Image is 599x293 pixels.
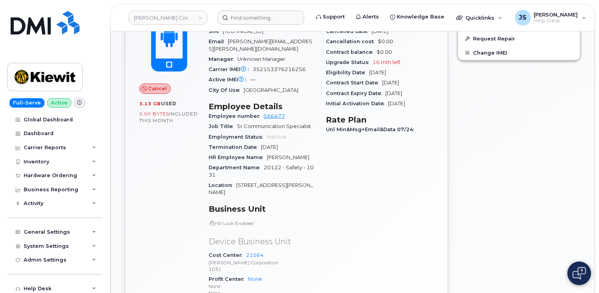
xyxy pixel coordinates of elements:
span: [DATE] [382,80,399,86]
span: Unknown Manager [237,56,285,62]
span: Contract Expiry Date [326,90,385,96]
span: Cost Center [209,252,246,258]
p: None [209,283,316,289]
span: Manager [209,56,237,62]
span: Email [209,38,228,44]
span: Alerts [362,13,379,21]
span: Active IMEI [209,77,250,82]
span: City Of Use [209,87,244,93]
p: Device Business Unit [209,236,316,247]
span: Knowledge Base [397,13,444,21]
span: Carrier IMEI [209,66,253,72]
p: [PERSON_NAME] Corporation [209,259,316,266]
span: Contract Start Date [326,80,382,86]
a: 21564 [246,252,264,258]
span: Help Desk [534,18,578,24]
a: Alerts [350,9,385,25]
span: Location [209,182,236,188]
a: Knowledge Base [385,9,450,25]
span: Upgrade Status [326,59,373,65]
span: Employment Status [209,134,266,140]
span: $0.00 [378,38,393,44]
span: $0.00 [377,49,392,55]
span: [DATE] [385,90,402,96]
h3: Rate Plan [326,115,434,125]
a: 566477 [264,113,285,119]
span: Profit Center [209,276,248,282]
span: Termination Date [209,144,261,150]
h3: Employee Details [209,102,316,111]
span: Contract balance [326,49,377,55]
span: Quicklinks [466,15,494,21]
span: Job Title [209,123,237,129]
span: [DATE] [388,101,405,106]
a: Support [311,9,350,25]
input: Find something... [218,11,304,25]
span: JS [519,13,527,22]
span: 0.00 Bytes [139,111,169,117]
span: 352153376216256 [253,66,306,72]
span: used [161,101,177,106]
button: Request Repair [458,32,580,46]
span: Cancel [148,85,167,92]
span: [DATE] [261,144,278,150]
h3: Business Unit [209,204,316,214]
p: 1031 [209,266,316,273]
span: [STREET_ADDRESS][PERSON_NAME] [209,182,313,195]
span: Employee number [209,113,264,119]
span: Cancellation cost [326,38,378,44]
span: HR Employee Name [209,154,267,160]
span: [GEOGRAPHIC_DATA] [244,87,298,93]
span: Department Name [209,165,264,170]
span: [DATE] [369,70,386,75]
span: Sr Communication Specialist [237,123,311,129]
span: [PERSON_NAME] [534,11,578,18]
a: Kiewit Corporation [129,11,207,25]
span: Inactive [266,134,287,140]
div: Jacob Shepherd [510,10,592,26]
span: Initial Activation Date [326,101,388,106]
div: Quicklinks [451,10,508,26]
img: Open chat [573,267,586,280]
span: 3.13 GB [139,101,161,106]
span: [PERSON_NAME][EMAIL_ADDRESS][PERSON_NAME][DOMAIN_NAME] [209,38,312,51]
span: Support [323,13,345,21]
span: 20122 - Safety - 1031 [209,165,314,178]
span: 16 mth left [373,59,401,65]
span: [PERSON_NAME] [267,154,309,160]
button: Change IMEI [458,46,580,60]
span: Eligibility Date [326,70,369,75]
span: — [250,77,255,82]
p: HR Lock Enabled [209,220,316,227]
a: None [248,276,262,282]
span: Unl Min&Msg+Email&Data 07/24 [326,126,418,132]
